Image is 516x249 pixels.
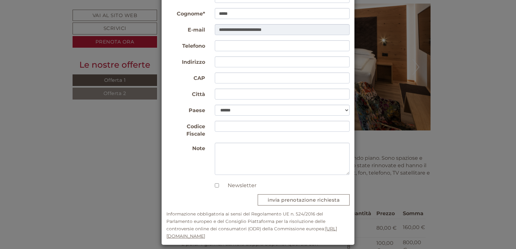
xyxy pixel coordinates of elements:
label: Note [162,143,210,152]
small: 08:06 [10,120,134,124]
small: 16:04 [94,72,244,76]
label: Indirizzo [162,56,210,66]
small: 16:03 [10,28,108,33]
label: Telefono [162,40,210,50]
small: Informazione obbligatoria ai sensi del Regolamento UE n. 524/2016 del Parlamento europeo e del Co... [166,211,337,239]
label: Newsletter [221,182,256,189]
label: Città [162,89,210,98]
div: [GEOGRAPHIC_DATA] [10,16,108,21]
div: venerdì [111,79,143,90]
a: [URL][DOMAIN_NAME] [166,226,337,239]
label: Cognome* [162,8,210,18]
div: Lei [94,37,244,42]
div: giovedì [112,2,142,13]
label: CAP [162,72,210,82]
div: Buon pomeriggio, vorrei cortesemente sapere se per raggiungere il [GEOGRAPHIC_DATA] si attraversa... [90,35,249,77]
label: Codice Fiscale [162,121,210,138]
button: Invia [219,169,254,181]
div: [GEOGRAPHIC_DATA] [10,92,134,98]
label: E-mail [162,24,210,34]
label: Paese [162,105,210,114]
div: niente ZTL! abbiamo sia parchieggio che garage. cordiali saluti [PERSON_NAME] [5,91,137,125]
button: invia prenotazione richiesta [258,194,350,206]
div: Buon giorno, come possiamo aiutarla? [5,14,111,34]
